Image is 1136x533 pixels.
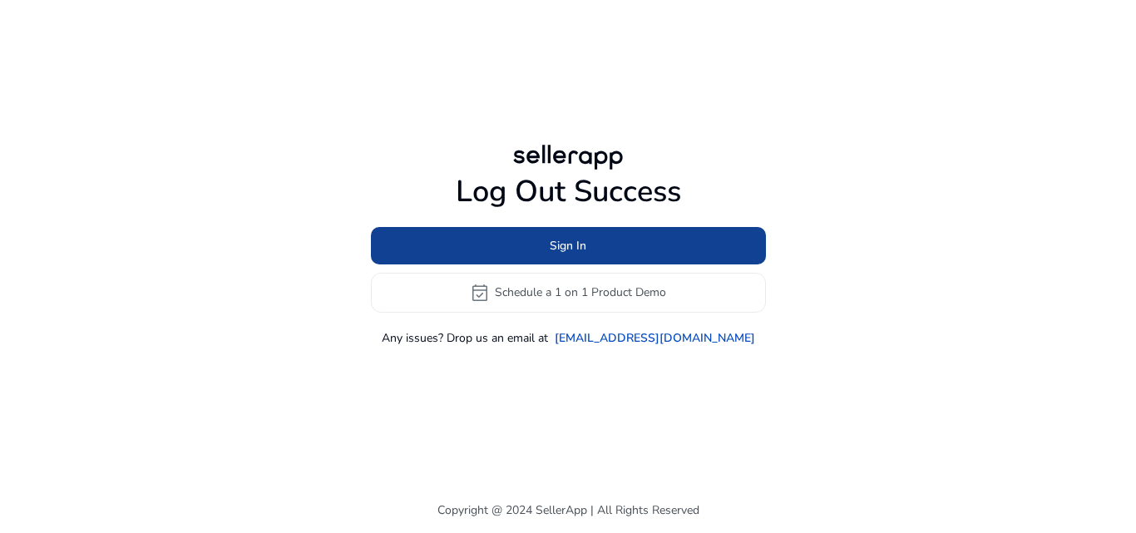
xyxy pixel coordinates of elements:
h1: Log Out Success [371,174,766,210]
button: event_availableSchedule a 1 on 1 Product Demo [371,273,766,313]
p: Any issues? Drop us an email at [382,329,548,347]
span: Sign In [550,237,586,254]
button: Sign In [371,227,766,264]
span: event_available [470,283,490,303]
a: [EMAIL_ADDRESS][DOMAIN_NAME] [555,329,755,347]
